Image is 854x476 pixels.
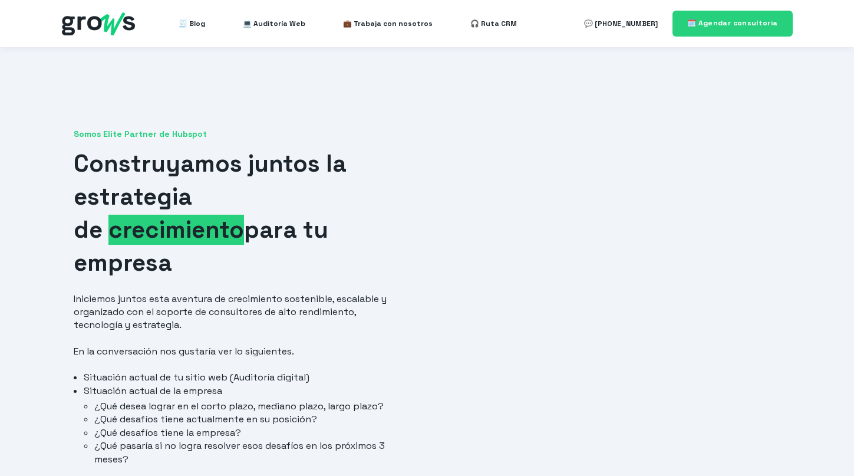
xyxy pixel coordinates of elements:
[94,439,406,466] li: ¿Qué pasaría si no logra resolver esos desafíos en los próximos 3 meses?
[62,12,135,35] img: grows - hubspot
[179,12,205,35] a: 🧾 Blog
[94,426,406,439] li: ¿Qué desafíos tiene la empresa?
[74,293,406,331] p: Iniciemos juntos esta aventura de crecimiento sostenible, escalable y organizado con el soporte d...
[672,11,793,36] a: 🗓️ Agendar consultoría
[84,385,406,466] li: Situación actual de la empresa
[74,345,406,358] p: En la conversación nos gustaría ver lo siguientes.
[343,12,433,35] a: 💼 Trabaja con nosotros
[94,400,406,413] li: ¿Qué desea lograr en el corto plazo, mediano plazo, largo plazo?
[84,371,406,384] li: Situación actual de tu sitio web (Auditoría digital)
[74,147,406,280] h1: Construyamos juntos la estrategia de para tu empresa
[687,18,778,28] span: 🗓️ Agendar consultoría
[470,12,517,35] a: 🎧 Ruta CRM
[243,12,305,35] a: 💻 Auditoría Web
[108,215,244,245] span: crecimiento
[795,419,854,476] iframe: Chat Widget
[94,413,406,426] li: ¿Qué desafíos tiene actualmente en su posición?
[74,129,406,140] span: Somos Elite Partner de Hubspot
[584,12,658,35] a: 💬 [PHONE_NUMBER]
